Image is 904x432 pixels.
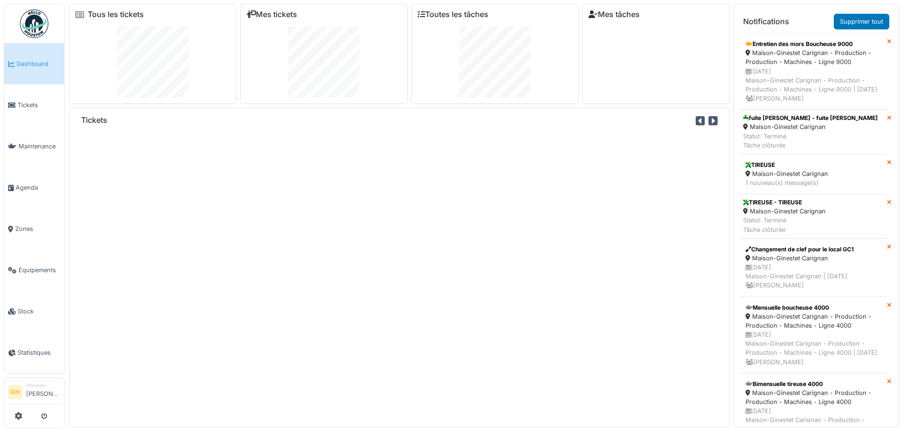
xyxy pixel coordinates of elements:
span: Zones [15,224,60,233]
div: Maison-Ginestet Carignan [743,207,826,216]
li: GH [8,385,22,399]
a: Supprimer tout [834,14,889,29]
div: Bimensuelle tireuse 4000 [746,380,881,388]
a: Entretien des mors Boucheuse 9000 Maison-Ginestet Carignan - Production - Production - Machines -... [739,33,887,110]
div: Mensuelle boucheuse 4000 [746,303,881,312]
div: Maison-Ginestet Carignan - Production - Production - Machines - Ligne 9000 [746,48,881,66]
a: Mensuelle boucheuse 4000 Maison-Ginestet Carignan - Production - Production - Machines - Ligne 40... [739,297,887,373]
div: fuite [PERSON_NAME] - fuite [PERSON_NAME] [743,114,878,122]
a: fuite [PERSON_NAME] - fuite [PERSON_NAME] Maison-Ginestet Carignan Statut: TerminéTâche clôturée [739,110,887,154]
h6: Notifications [743,17,789,26]
div: 1 nouveau(x) message(s) [746,178,881,187]
a: Équipements [4,249,64,291]
div: Maison-Ginestet Carignan [746,254,881,263]
a: Mes tickets [246,10,297,19]
a: Dashboard [4,43,64,84]
div: [DATE] Maison-Ginestet Carignan - Production - Production - Machines - Ligne 9000 | [DATE] [PERSO... [746,67,881,103]
a: Changement de clef pour le local GC1 Maison-Ginestet Carignan [DATE]Maison-Ginestet Carignan | [D... [739,239,887,297]
div: Statut: Terminé Tâche clôturée [743,216,826,234]
div: Manager [26,382,60,389]
a: Zones [4,208,64,249]
div: TIREUSE - TIREUSE [743,198,826,207]
h6: Tickets [81,116,107,125]
a: Mes tâches [588,10,640,19]
span: Maintenance [19,142,60,151]
span: Stock [18,307,60,316]
div: Maison-Ginestet Carignan - Production - Production - Machines - Ligne 4000 [746,388,881,406]
div: Maison-Ginestet Carignan - Production - Production - Machines - Ligne 4000 [746,312,881,330]
div: Maison-Ginestet Carignan [746,169,881,178]
a: GH Manager[PERSON_NAME] [8,382,60,404]
span: Dashboard [17,59,60,68]
div: Entretien des mors Boucheuse 9000 [746,40,881,48]
div: TIREUSE [746,161,881,169]
a: Tous les tickets [88,10,144,19]
div: Maison-Ginestet Carignan [743,122,878,131]
div: [DATE] Maison-Ginestet Carignan - Production - Production - Machines - Ligne 4000 | [DATE] [PERSO... [746,330,881,367]
span: Équipements [19,266,60,275]
div: Statut: Terminé Tâche clôturée [743,132,878,150]
a: Maintenance [4,126,64,167]
a: TIREUSE - TIREUSE Maison-Ginestet Carignan Statut: TerminéTâche clôturée [739,194,887,239]
a: Agenda [4,167,64,208]
div: Changement de clef pour le local GC1 [746,245,881,254]
a: Statistiques [4,332,64,373]
a: Stock [4,291,64,332]
span: Agenda [16,183,60,192]
a: TIREUSE Maison-Ginestet Carignan 1 nouveau(x) message(s) [739,154,887,194]
a: Tickets [4,84,64,126]
span: Tickets [18,101,60,110]
a: Toutes les tâches [418,10,488,19]
div: [DATE] Maison-Ginestet Carignan | [DATE] [PERSON_NAME] [746,263,881,290]
img: Badge_color-CXgf-gQk.svg [20,9,48,38]
li: [PERSON_NAME] [26,382,60,402]
span: Statistiques [18,348,60,357]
